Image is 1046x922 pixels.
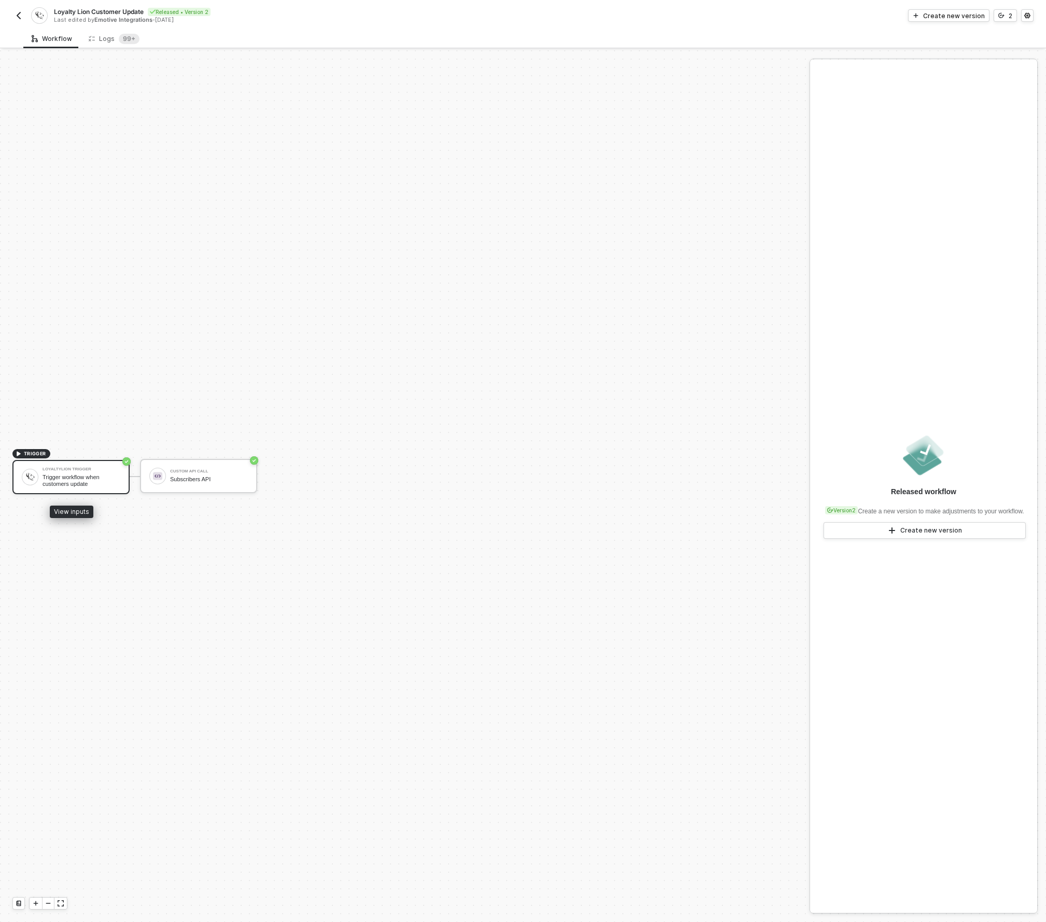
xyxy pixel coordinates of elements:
div: Create a new version to make adjustments to your workflow. [823,501,1024,516]
div: 2 [1009,11,1012,20]
div: Last edited by - [DATE] [54,16,522,24]
div: Released workflow [891,486,956,497]
span: icon-play [913,12,919,19]
div: Version 2 [825,506,858,514]
div: Workflow [32,35,72,43]
button: 2 [994,9,1017,22]
span: icon-play [16,451,22,457]
img: icon [25,472,35,482]
img: back [15,11,23,20]
div: Subscribers API [170,476,248,483]
span: Loyalty Lion Customer Update [54,7,144,16]
span: icon-success-page [122,457,131,466]
span: icon-expand [58,900,64,906]
span: icon-settings [1024,12,1030,19]
span: icon-play [888,526,896,535]
div: Create new version [923,11,985,20]
button: back [12,9,25,22]
span: icon-play [33,900,39,906]
img: integration-icon [35,11,44,20]
button: Create new version [824,522,1026,539]
img: released.png [901,432,946,478]
button: Create new version [908,9,989,22]
div: Create new version [900,526,962,535]
div: LoyaltyLion Trigger [43,467,120,471]
span: Emotive Integrations [94,16,152,23]
span: icon-success-page [250,456,258,465]
div: Logs [89,34,140,44]
img: icon [153,471,162,481]
div: Custom API Call [170,469,248,473]
div: View inputs [50,506,93,518]
span: icon-versioning [827,507,833,513]
span: TRIGGER [24,450,46,458]
span: icon-versioning [998,12,1005,19]
sup: 4588 [119,34,140,44]
span: icon-minus [45,900,51,906]
div: Released • Version 2 [148,8,211,16]
div: Trigger workflow when customers update [43,474,120,487]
